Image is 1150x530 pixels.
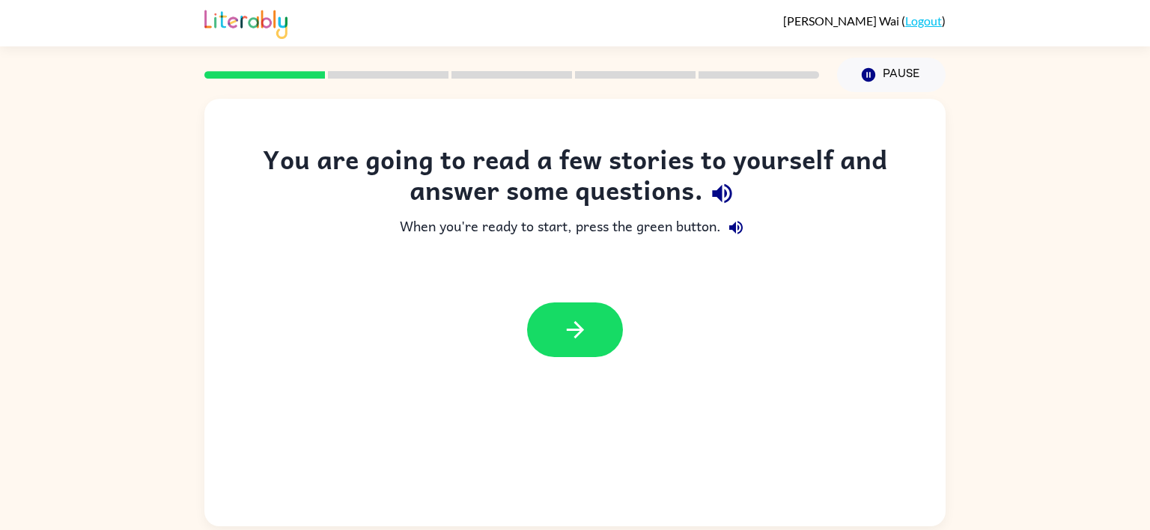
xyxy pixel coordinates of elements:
div: When you're ready to start, press the green button. [234,213,916,243]
div: You are going to read a few stories to yourself and answer some questions. [234,144,916,213]
a: Logout [905,13,942,28]
button: Pause [837,58,946,92]
img: Literably [204,6,287,39]
span: [PERSON_NAME] Wai [783,13,901,28]
div: ( ) [783,13,946,28]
